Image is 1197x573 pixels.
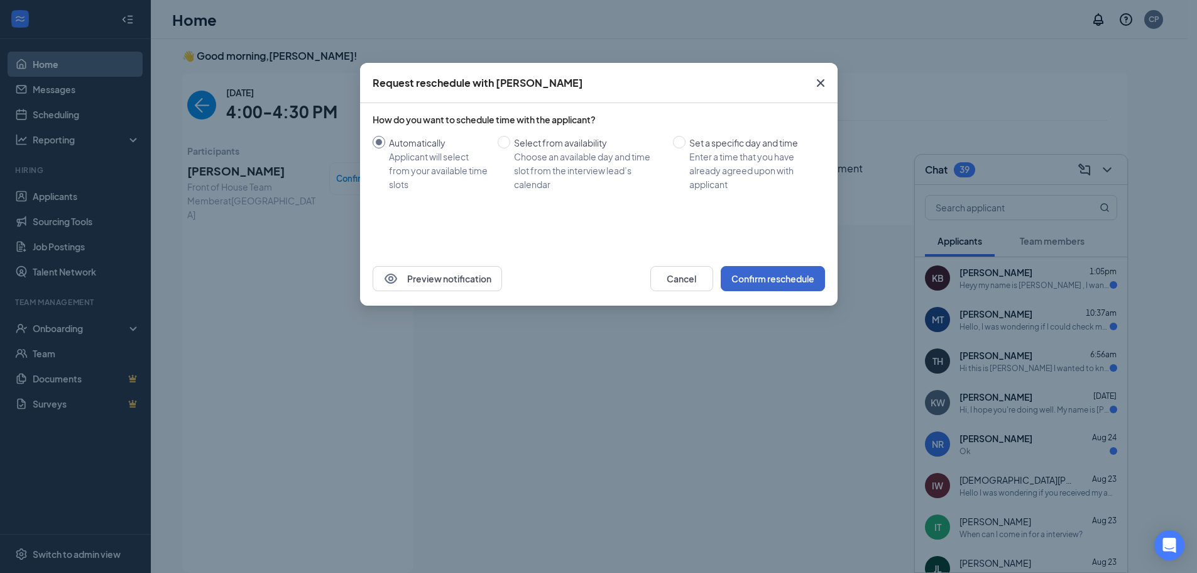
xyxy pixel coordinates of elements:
div: Select from availability [514,136,663,150]
svg: Eye [383,271,398,286]
button: Confirm reschedule [721,266,825,291]
div: Set a specific day and time [689,136,815,150]
div: How do you want to schedule time with the applicant? [373,113,825,126]
button: Cancel [650,266,713,291]
div: Applicant will select from your available time slots [389,150,488,191]
div: Choose an available day and time slot from the interview lead’s calendar [514,150,663,191]
div: Open Intercom Messenger [1154,530,1184,560]
svg: Cross [813,75,828,91]
button: Close [804,63,838,103]
div: Request reschedule with [PERSON_NAME] [373,76,583,90]
button: EyePreview notification [373,266,502,291]
div: Enter a time that you have already agreed upon with applicant [689,150,815,191]
div: Automatically [389,136,488,150]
